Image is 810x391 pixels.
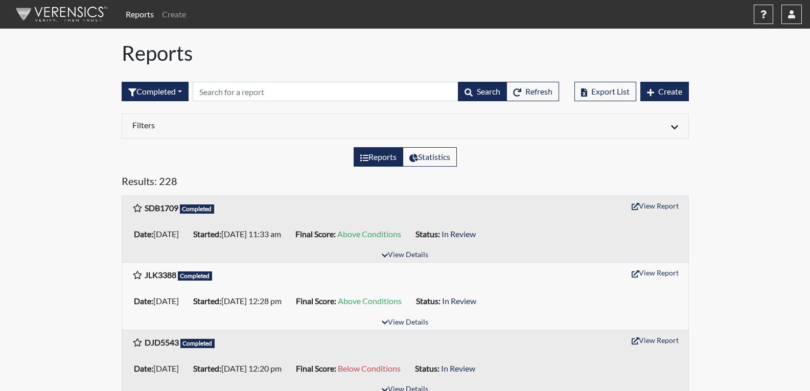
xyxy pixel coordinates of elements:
span: In Review [442,229,476,239]
span: Refresh [525,86,552,96]
span: Below Conditions [338,363,401,373]
button: View Report [627,265,683,281]
li: [DATE] 12:20 pm [189,360,292,377]
h1: Reports [122,41,689,65]
span: Completed [180,339,215,348]
span: Completed [180,204,215,214]
b: Date: [134,363,153,373]
a: Create [158,4,190,25]
div: Filter by interview status [122,82,189,101]
b: Final Score: [296,363,336,373]
button: Export List [574,82,636,101]
button: Completed [122,82,189,101]
button: View Report [627,198,683,214]
b: Status: [415,229,440,239]
button: Refresh [506,82,559,101]
li: [DATE] [130,360,189,377]
li: [DATE] 12:28 pm [189,293,292,309]
b: Started: [193,229,221,239]
div: Click to expand/collapse filters [125,120,686,132]
a: Reports [122,4,158,25]
li: [DATE] [130,226,189,242]
b: Date: [134,229,153,239]
button: View Report [627,332,683,348]
button: Search [458,82,507,101]
b: Started: [193,363,221,373]
b: Final Score: [295,229,336,239]
li: [DATE] 11:33 am [189,226,291,242]
label: View statistics about completed interviews [403,147,457,167]
span: In Review [442,296,476,306]
span: Create [658,86,682,96]
span: Above Conditions [337,229,401,239]
b: DJD5543 [145,337,179,347]
b: SDB1709 [145,203,178,213]
b: Status: [415,363,439,373]
b: JLK3388 [145,270,176,280]
b: Started: [193,296,221,306]
span: Above Conditions [338,296,402,306]
button: View Details [377,316,433,330]
li: [DATE] [130,293,189,309]
b: Date: [134,296,153,306]
span: Search [477,86,500,96]
span: In Review [441,363,475,373]
button: View Details [377,248,433,262]
h5: Results: 228 [122,175,689,191]
span: Export List [591,86,630,96]
h6: Filters [132,120,398,130]
b: Final Score: [296,296,336,306]
b: Status: [416,296,441,306]
input: Search by Registration ID, Interview Number, or Investigation Name. [193,82,458,101]
span: Completed [178,271,213,281]
button: Create [640,82,689,101]
label: View the list of reports [354,147,403,167]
